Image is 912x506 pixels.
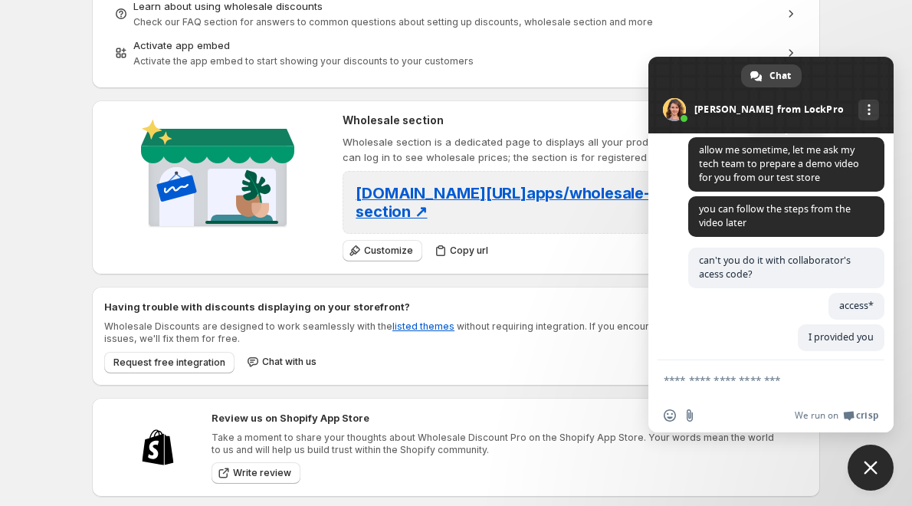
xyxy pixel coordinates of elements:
[450,245,488,257] span: Copy url
[392,320,454,332] a: listed themes
[684,409,696,422] span: Send a file
[241,351,326,373] button: Chat with us
[848,445,894,491] div: Close chat
[133,38,779,53] div: Activate app embed
[664,409,676,422] span: Insert an emoji
[133,55,474,67] span: Activate the app embed to start showing your discounts to your customers
[769,64,791,87] span: Chat
[343,134,808,165] p: Wholesale section is a dedicated page to displays all your products. Only tagged customers can lo...
[809,330,874,343] span: I provided you
[135,113,300,240] img: Wholesale section
[795,409,838,422] span: We run on
[133,16,653,28] span: Check our FAQ section for answers to common questions about setting up discounts, wholesale secti...
[356,189,763,219] a: [DOMAIN_NAME][URL]apps/wholesale-pro/wholesale-section ↗
[343,113,808,128] h2: Wholesale section
[699,143,859,184] span: allow me sometime, let me ask my tech team to prepare a demo video for you from our test store
[343,240,422,261] button: Customize
[104,320,716,345] p: Wholesale Discounts are designed to work seamlessly with the without requiring integration. If yo...
[104,299,716,314] h2: Having trouble with discounts displaying on your storefront?
[212,432,774,456] p: Take a moment to share your thoughts about Wholesale Discount Pro on the Shopify App Store. Your ...
[856,409,878,422] span: Crisp
[741,64,802,87] div: Chat
[212,462,300,484] a: Write review
[839,299,874,312] span: access*
[364,245,413,257] span: Customize
[664,373,845,387] textarea: Compose your message...
[858,100,879,120] div: More channels
[262,356,317,368] span: Chat with us
[356,184,763,221] span: [DOMAIN_NAME][URL] apps/wholesale-pro/wholesale-section ↗
[113,356,225,369] span: Request free integration
[795,409,878,422] a: We run onCrisp
[233,467,291,479] span: Write review
[699,254,851,281] span: can't you do it with collaborator's acess code?
[428,240,497,261] button: Copy url
[104,352,235,373] button: Request free integration
[699,202,851,229] span: you can follow the steps from the video later
[212,410,774,426] h2: Review us on Shopify App Store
